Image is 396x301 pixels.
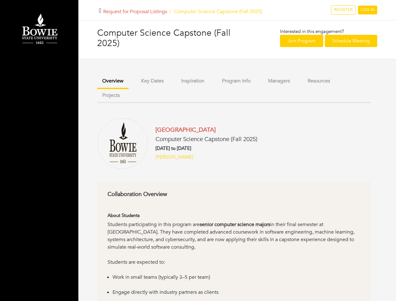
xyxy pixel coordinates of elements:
[103,8,167,15] a: Request for Proposal Listings
[200,221,270,228] strong: senior computer science majors
[103,9,262,15] h5: Computer Science Capstone (Fall 2025)
[97,118,148,169] img: Bowie%20State%20University%20Logo%20(1).png
[156,154,193,161] a: [PERSON_NAME]
[97,74,129,89] button: Overview
[108,213,361,218] h6: About Students
[108,221,361,258] div: Students participating in this program are in their final semester at [GEOGRAPHIC_DATA]. They hav...
[108,258,361,273] div: Students are expected to:
[280,28,377,35] p: Interested in this engagement?
[113,273,361,288] li: Work in small teams (typically 3–5 per team)
[97,89,125,102] button: Projects
[331,5,356,15] a: REGISTER
[303,74,335,88] button: Resources
[358,6,377,14] a: LOG IN
[325,35,377,47] a: Schedule Meeting
[6,11,72,48] img: Bowie%20State%20University%20Logo.png
[217,74,256,88] button: Program Info
[156,126,216,134] a: [GEOGRAPHIC_DATA]
[280,35,323,47] a: Join Program
[108,191,361,198] h6: Collaboration Overview
[156,136,257,143] h5: Computer Science Capstone (Fall 2025)
[156,145,257,151] h6: [DATE] to [DATE]
[263,74,295,88] button: Managers
[176,74,209,88] button: Inspiration
[97,28,237,49] h3: Computer Science Capstone (Fall 2025)
[136,74,169,88] button: Key Dates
